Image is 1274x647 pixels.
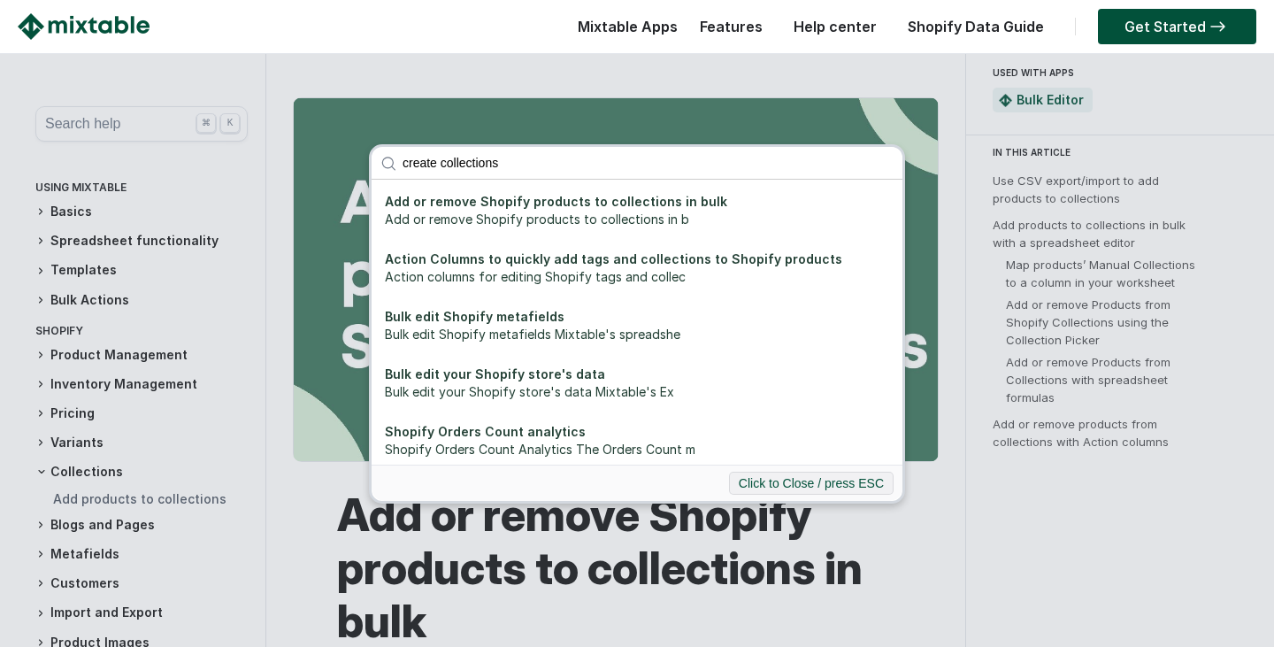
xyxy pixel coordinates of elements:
[1098,9,1256,44] a: Get Started
[376,414,898,467] a: Shopify Orders Count analyticsShopify Orders Count Analytics The Orders Count m
[385,326,889,343] div: Bulk edit Shopify metafields Mixtable's spreadshe
[385,383,889,401] div: Bulk edit your Shopify store's data Mixtable's Ex
[385,308,889,326] div: Bulk edit Shopify metafields
[899,18,1053,35] a: Shopify Data Guide
[385,366,889,383] div: Bulk edit your Shopify store's data
[18,13,150,40] img: Mixtable logo
[376,299,898,352] a: Bulk edit Shopify metafieldsBulk edit Shopify metafields Mixtable's spreadshe
[785,18,886,35] a: Help center
[385,193,889,211] div: Add or remove Shopify products to collections in bulk
[385,211,889,228] div: Add or remove Shopify products to collections in b
[691,18,771,35] a: Features
[376,184,898,237] a: Add or remove Shopify products to collections in bulkAdd or remove Shopify products to collection...
[385,441,889,458] div: Shopify Orders Count Analytics The Orders Count m
[385,250,889,268] div: Action Columns to quickly add tags and collections to Shopify products
[385,268,889,286] div: Action columns for editing Shopify tags and collec
[729,472,894,495] button: Click to Close / press ESC
[376,357,898,410] a: Bulk edit your Shopify store's dataBulk edit your Shopify store's data Mixtable's Ex
[569,13,678,49] div: Mixtable Apps
[385,423,889,441] div: Shopify Orders Count analytics
[376,242,898,295] a: Action Columns to quickly add tags and collections to Shopify productsAction columns for editing ...
[1206,21,1230,32] img: arrow-right.svg
[380,156,396,172] img: search
[394,147,902,179] input: Search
